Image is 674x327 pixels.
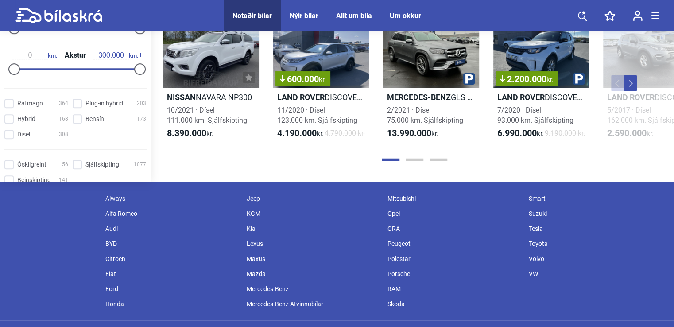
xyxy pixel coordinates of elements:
[85,160,119,169] span: Sjálfskipting
[242,221,383,236] div: Kia
[12,51,57,59] span: km.
[17,175,51,185] span: Beinskipting
[134,160,146,169] span: 1077
[406,159,423,161] button: Page 2
[17,130,30,139] span: Dísel
[336,12,372,20] a: Allt um bíla
[607,93,655,102] b: Land Rover
[273,92,369,102] h2: DISCOVERY SPORT S
[319,75,326,84] span: kr.
[101,206,242,221] div: Alfa Romeo
[167,93,196,102] b: Nissan
[497,128,544,139] span: kr.
[277,106,357,125] span: 11/2020 · Dísel 123.000 km. Sjálfskipting
[59,130,68,139] span: 308
[383,11,479,147] a: Mercedes-BenzGLS 350 D 4MATIC AMG-LINE2/2021 · Dísel75.000 km. Sjálfskipting13.990.000kr.
[383,206,524,221] div: Opel
[383,191,524,206] div: Mitsubishi
[167,106,247,125] span: 10/2021 · Dísel 111.000 km. Sjálfskipting
[524,221,665,236] div: Tesla
[290,12,318,20] a: Nýir bílar
[163,11,259,147] a: NissanNAVARA NP30010/2021 · Dísel111.000 km. Sjálfskipting8.390.000kr.
[242,281,383,296] div: Mercedes-Benz
[85,114,104,124] span: Bensín
[383,92,479,102] h2: GLS 350 D 4MATIC AMG-LINE
[387,106,463,125] span: 2/2021 · Dísel 75.000 km. Sjálfskipting
[524,191,665,206] div: Smart
[524,251,665,266] div: Volvo
[430,159,447,161] button: Page 3
[277,128,317,138] b: 4.190.000
[62,52,88,59] span: Akstur
[383,236,524,251] div: Peugeot
[17,114,35,124] span: Hybrid
[497,128,537,138] b: 6.990.000
[500,74,554,83] span: 2.200.000
[101,281,242,296] div: Ford
[611,75,624,91] button: Previous
[59,99,68,108] span: 364
[493,11,589,147] a: 2.200.000kr.Land RoverDISCOVERY 5 S7/2020 · Dísel93.000 km. Sjálfskipting6.990.000kr.9.190.000 kr.
[167,128,213,139] span: kr.
[101,296,242,311] div: Honda
[242,251,383,266] div: Maxus
[93,51,138,59] span: km.
[497,106,573,125] span: 7/2020 · Dísel 93.000 km. Sjálfskipting
[390,12,421,20] a: Um okkur
[137,114,146,124] span: 173
[101,251,242,266] div: Citroen
[383,281,524,296] div: RAM
[163,92,259,102] h2: NAVARA NP300
[280,74,326,83] span: 600.000
[242,236,383,251] div: Lexus
[546,75,554,84] span: kr.
[62,160,68,169] span: 56
[497,93,545,102] b: Land Rover
[325,128,365,139] span: 4.790.000 kr.
[545,128,585,139] span: 9.190.000 kr.
[387,128,438,139] span: kr.
[242,191,383,206] div: Jeep
[277,93,325,102] b: Land Rover
[493,92,589,102] h2: DISCOVERY 5 S
[137,99,146,108] span: 203
[59,114,68,124] span: 168
[607,128,647,138] b: 2.590.000
[17,160,46,169] span: Óskilgreint
[624,75,637,91] button: Next
[101,266,242,281] div: Fiat
[382,159,399,161] button: Page 1
[101,236,242,251] div: BYD
[633,10,643,21] img: user-login.svg
[607,128,654,139] span: kr.
[242,206,383,221] div: KGM
[273,11,369,147] a: 600.000kr.Land RoverDISCOVERY SPORT S11/2020 · Dísel123.000 km. Sjálfskipting4.190.000kr.4.790.00...
[524,266,665,281] div: VW
[101,221,242,236] div: Audi
[167,128,206,138] b: 8.390.000
[17,99,43,108] span: Rafmagn
[387,128,431,138] b: 13.990.000
[101,191,242,206] div: Aiways
[242,296,383,311] div: Mercedes-Benz Atvinnubílar
[387,93,451,102] b: Mercedes-Benz
[524,236,665,251] div: Toyota
[277,128,324,139] span: kr.
[59,175,68,185] span: 141
[232,12,272,20] a: Notaðir bílar
[383,221,524,236] div: ORA
[383,296,524,311] div: Skoda
[524,206,665,221] div: Suzuki
[85,99,123,108] span: Plug-in hybrid
[242,266,383,281] div: Mazda
[383,266,524,281] div: Porsche
[383,251,524,266] div: Polestar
